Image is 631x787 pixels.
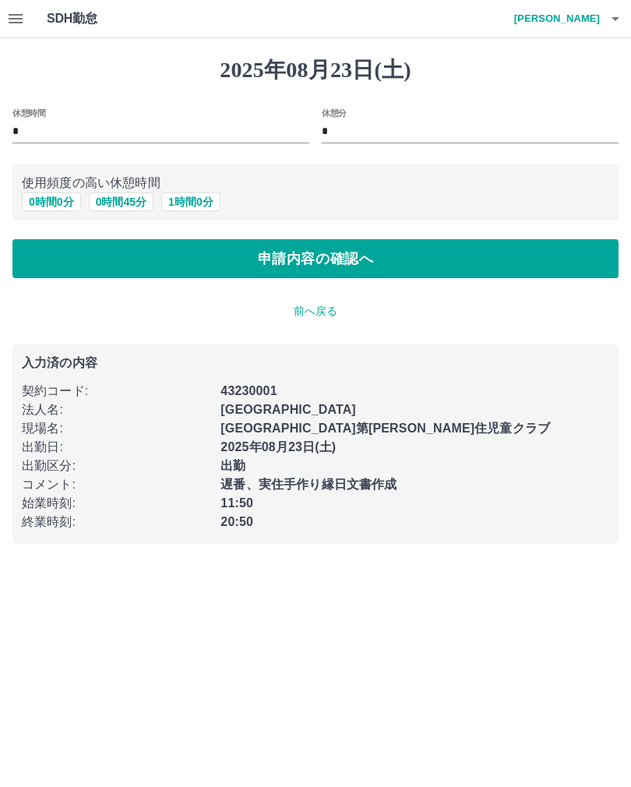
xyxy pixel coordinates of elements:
[12,239,619,278] button: 申請内容の確認へ
[220,422,550,435] b: [GEOGRAPHIC_DATA]第[PERSON_NAME]住児童クラブ
[22,174,609,192] p: 使用頻度の高い休憩時間
[12,57,619,83] h1: 2025年08月23日(土)
[22,475,211,494] p: コメント :
[322,107,347,118] label: 休憩分
[22,401,211,419] p: 法人名 :
[161,192,220,211] button: 1時間0分
[22,513,211,531] p: 終業時刻 :
[220,496,253,510] b: 11:50
[22,382,211,401] p: 契約コード :
[220,459,245,472] b: 出勤
[22,438,211,457] p: 出勤日 :
[22,192,81,211] button: 0時間0分
[220,440,336,453] b: 2025年08月23日(土)
[22,457,211,475] p: 出勤区分 :
[12,107,45,118] label: 休憩時間
[220,478,397,491] b: 遅番、実住手作り縁日文書作成
[12,303,619,319] p: 前へ戻る
[22,419,211,438] p: 現場名 :
[220,515,253,528] b: 20:50
[22,494,211,513] p: 始業時刻 :
[22,357,609,369] p: 入力済の内容
[89,192,153,211] button: 0時間45分
[220,384,277,397] b: 43230001
[220,403,356,416] b: [GEOGRAPHIC_DATA]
